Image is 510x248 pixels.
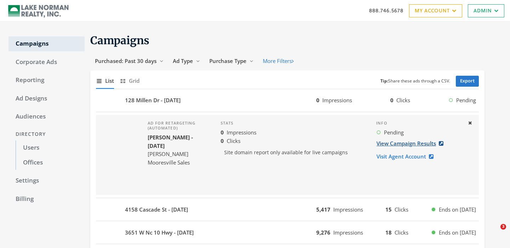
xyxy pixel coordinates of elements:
[8,73,85,88] a: Reporting
[6,2,71,19] img: Adwerx
[16,155,85,170] a: Offices
[376,150,438,163] a: Visit Agent Account
[333,206,363,213] span: Impressions
[8,36,85,51] a: Campaigns
[8,173,85,188] a: Settings
[227,129,256,136] span: Impressions
[322,97,352,104] span: Impressions
[8,192,85,207] a: Billing
[8,55,85,70] a: Corporate Ads
[221,145,365,160] p: Site domain report only available for live campaigns
[90,34,149,47] span: Campaigns
[168,54,205,68] button: Ad Type
[396,97,410,104] span: Clicks
[8,109,85,124] a: Audiences
[316,97,319,104] b: 0
[390,97,393,104] b: 0
[120,73,140,88] button: Grid
[221,129,224,136] b: 0
[439,206,476,214] span: Ends on [DATE]
[148,158,209,167] div: Mooresville Sales
[125,96,181,104] b: 128 Millen Dr - [DATE]
[148,150,209,158] div: [PERSON_NAME]
[384,128,404,137] span: Pending
[125,229,194,237] b: 3651 W Nc 10 Hwy - [DATE]
[96,224,479,241] button: 3651 W Nc 10 Hwy - [DATE]9,276Impressions18ClicksEnds on [DATE]
[148,121,209,131] h4: Ad for retargeting (automated)
[221,121,365,126] h4: Stats
[439,229,476,237] span: Ends on [DATE]
[369,7,403,14] a: 888.746.5678
[500,224,506,230] span: 3
[316,229,330,236] b: 9,276
[376,121,462,126] h4: Info
[96,73,114,88] button: List
[456,96,476,104] span: Pending
[105,77,114,85] span: List
[333,229,363,236] span: Impressions
[227,137,240,144] span: Clicks
[380,78,388,84] b: Tip:
[148,134,193,149] b: [PERSON_NAME] - [DATE]
[8,91,85,106] a: Ad Designs
[468,4,504,17] a: Admin
[205,54,258,68] button: Purchase Type
[173,57,193,64] span: Ad Type
[316,206,330,213] b: 5,417
[385,206,392,213] b: 15
[258,54,298,68] button: More Filters
[209,57,246,64] span: Purchase Type
[486,224,503,241] iframe: Intercom live chat
[96,92,479,109] button: 128 Millen Dr - [DATE]0Impressions0ClicksPending
[385,229,392,236] b: 18
[16,140,85,155] a: Users
[129,77,140,85] span: Grid
[456,76,479,87] a: Export
[376,137,448,150] a: View Campaign Results
[90,54,168,68] button: Purchased: Past 30 days
[96,201,479,218] button: 4158 Cascade St - [DATE]5,417Impressions15ClicksEnds on [DATE]
[395,206,408,213] span: Clicks
[125,206,188,214] b: 4158 Cascade St - [DATE]
[395,229,408,236] span: Clicks
[380,78,450,85] small: Share these ads through a CSV.
[221,137,224,144] b: 0
[8,128,85,141] div: Directory
[409,4,462,17] a: My Account
[95,57,157,64] span: Purchased: Past 30 days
